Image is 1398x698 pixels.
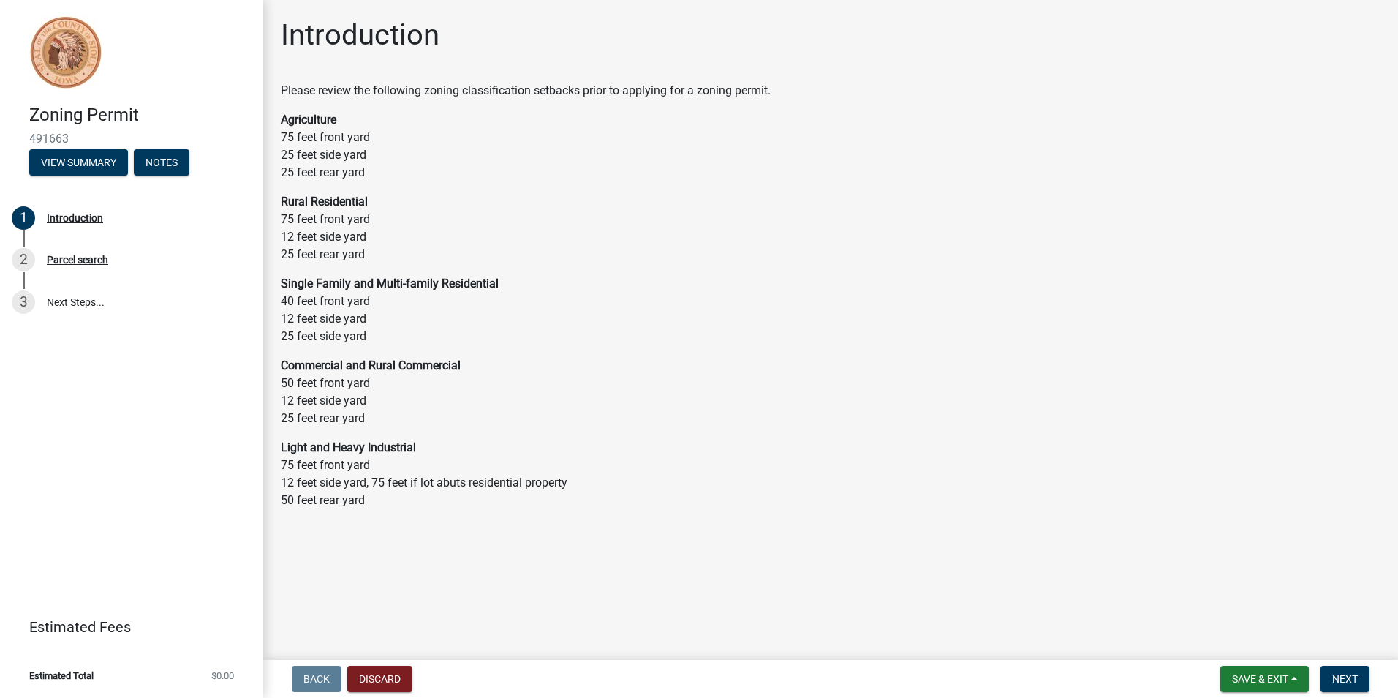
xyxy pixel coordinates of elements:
p: 75 feet front yard 25 feet side yard 25 feet rear yard [281,111,1380,181]
p: 40 feet front yard 12 feet side yard 25 feet side yard [281,275,1380,345]
div: 1 [12,206,35,230]
span: 491663 [29,132,234,146]
div: Introduction [47,213,103,223]
div: 2 [12,248,35,271]
span: Save & Exit [1232,673,1288,685]
h1: Introduction [281,18,439,53]
p: 75 feet front yard 12 feet side yard 25 feet rear yard [281,193,1380,263]
p: 75 feet front yard 12 feet side yard, 75 feet if lot abuts residential property 50 feet rear yard [281,439,1380,509]
span: Back [303,673,330,685]
span: $0.00 [211,671,234,680]
strong: Light and Heavy Industrial [281,440,416,454]
wm-modal-confirm: Summary [29,157,128,169]
strong: Agriculture [281,113,336,127]
span: Next [1332,673,1358,685]
strong: Rural Residential [281,195,368,209]
button: View Summary [29,149,128,176]
button: Discard [347,666,412,692]
span: Estimated Total [29,671,94,680]
a: Estimated Fees [12,612,240,642]
wm-modal-confirm: Notes [134,157,189,169]
div: Parcel search [47,255,108,265]
strong: Commercial and Rural Commercial [281,359,461,372]
button: Back [292,666,341,692]
button: Save & Exit [1220,666,1309,692]
div: 3 [12,290,35,314]
h4: Zoning Permit [29,105,252,126]
strong: Single Family and Multi-family Residential [281,277,499,290]
button: Next [1320,666,1369,692]
img: Sioux County, Iowa [29,15,102,89]
p: Please review the following zoning classification setbacks prior to applying for a zoning permit. [281,82,1380,100]
button: Notes [134,149,189,176]
p: 50 feet front yard 12 feet side yard 25 feet rear yard [281,357,1380,427]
